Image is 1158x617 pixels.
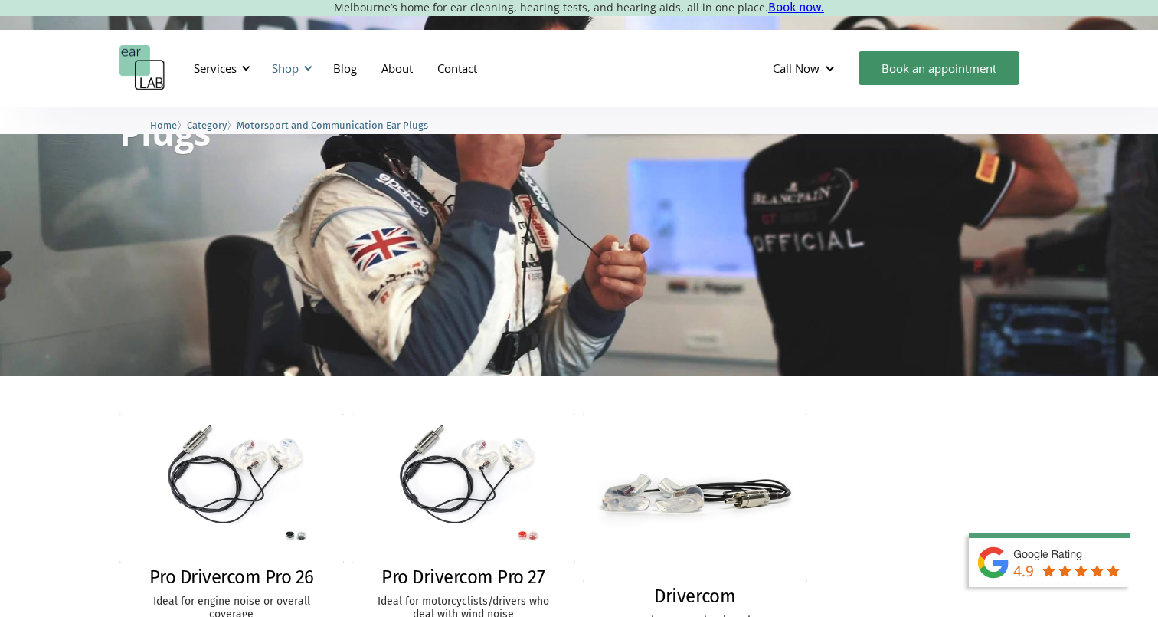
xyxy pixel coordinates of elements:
[187,120,227,131] span: Category
[352,414,576,563] img: Pro Drivercom Pro 27
[149,566,314,589] h2: Pro Drivercom Pro 26
[859,51,1019,85] a: Book an appointment
[187,117,237,133] li: 〉
[263,45,317,91] div: Shop
[381,566,545,589] h2: Pro Drivercom Pro 27
[119,414,344,563] img: Pro Drivercom Pro 26
[150,117,187,133] li: 〉
[237,120,428,131] span: Motorsport and Communication Ear Plugs
[187,117,227,132] a: Category
[583,414,807,582] img: Drivercom
[272,61,299,76] div: Shop
[119,46,527,149] h1: Motorsport and Communication Ear Plugs
[150,117,177,132] a: Home
[119,45,165,91] a: home
[194,61,237,76] div: Services
[773,61,819,76] div: Call Now
[185,45,255,91] div: Services
[150,120,177,131] span: Home
[761,45,851,91] div: Call Now
[237,117,428,132] a: Motorsport and Communication Ear Plugs
[321,46,369,90] a: Blog
[425,46,489,90] a: Contact
[654,586,735,608] h2: Drivercom
[369,46,425,90] a: About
